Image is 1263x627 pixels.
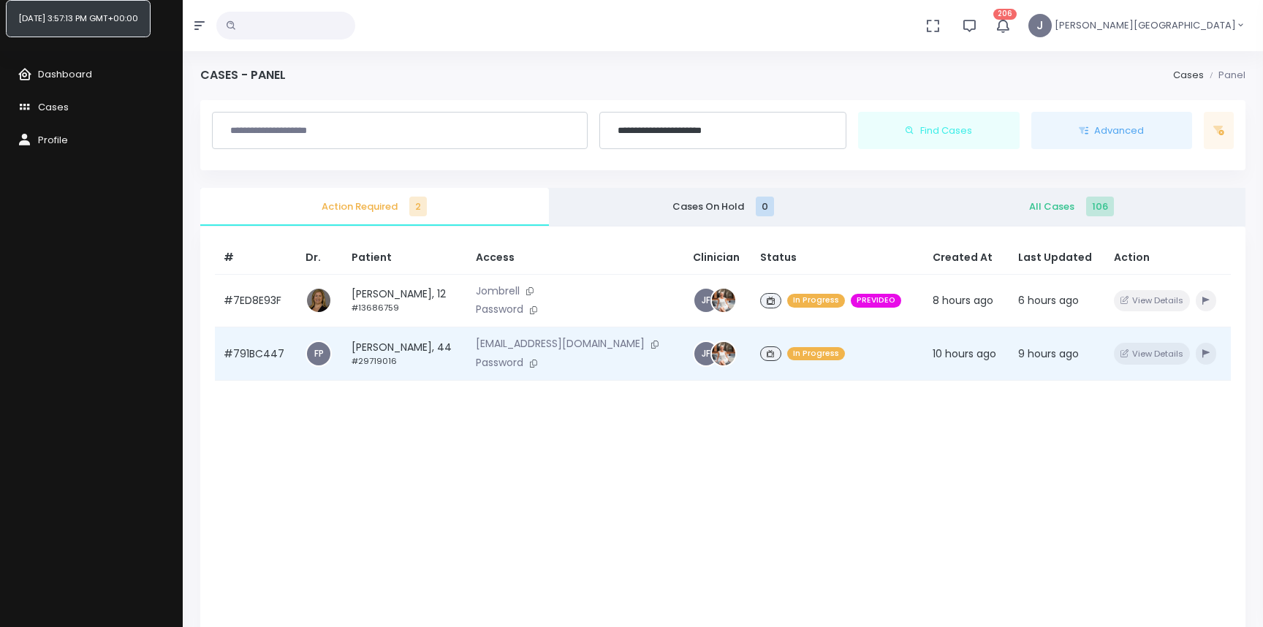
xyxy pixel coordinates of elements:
span: [DATE] 3:57:13 PM GMT+00:00 [18,12,138,24]
a: JF [694,289,718,312]
th: # [215,241,297,275]
span: Profile [38,133,68,147]
span: In Progress [787,294,845,308]
th: Patient [343,241,466,275]
span: 6 hours ago [1018,293,1079,308]
span: Cases On Hold [561,199,886,214]
td: #791BC447 [215,327,297,381]
a: Cases [1173,68,1204,82]
p: Password [476,302,675,318]
small: #13686759 [352,302,399,313]
th: Access [467,241,684,275]
th: Clinician [684,241,751,275]
span: 206 [993,9,1017,20]
span: 0 [756,197,774,216]
th: Last Updated [1009,241,1105,275]
button: View Details [1114,290,1189,311]
h4: Cases - Panel [200,68,286,82]
td: [PERSON_NAME], 44 [343,327,466,381]
p: Password [476,355,675,371]
span: 2 [409,197,427,216]
button: Advanced [1031,112,1193,150]
th: Created At [924,241,1009,275]
span: 10 hours ago [933,346,996,361]
a: FP [307,342,330,365]
span: Dashboard [38,67,92,81]
small: #29719016 [352,355,397,367]
p: [EMAIL_ADDRESS][DOMAIN_NAME] [476,336,675,352]
p: Jombrell [476,284,675,300]
span: J [1028,14,1052,37]
th: Status [751,241,924,275]
th: Dr. [297,241,343,275]
button: View Details [1114,343,1189,364]
span: Action Required [212,199,537,214]
span: Cases [38,100,69,114]
span: 106 [1086,197,1114,216]
li: Panel [1204,68,1245,83]
span: [PERSON_NAME][GEOGRAPHIC_DATA] [1055,18,1236,33]
span: All Cases [909,199,1234,214]
a: JF [694,342,718,365]
button: Find Cases [858,112,1020,150]
span: 9 hours ago [1018,346,1079,361]
span: PREVIDEO [851,294,901,308]
span: In Progress [787,347,845,361]
td: [PERSON_NAME], 12 [343,274,466,327]
td: #7ED8E93F [215,274,297,327]
th: Action [1105,241,1231,275]
span: 8 hours ago [933,293,993,308]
